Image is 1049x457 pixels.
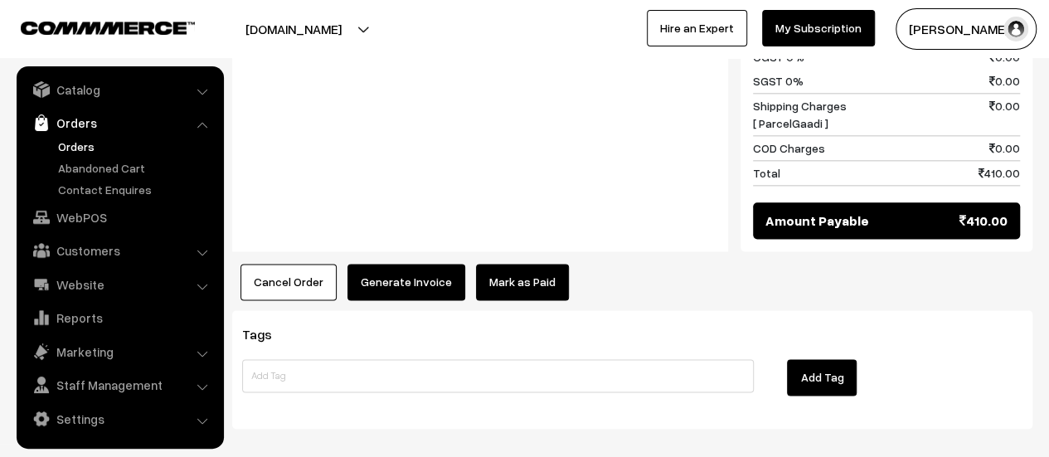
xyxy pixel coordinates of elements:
span: Amount Payable [765,211,869,231]
a: Staff Management [21,370,218,400]
a: Contact Enquires [54,181,218,198]
input: Add Tag [242,359,754,392]
a: WebPOS [21,202,218,232]
span: SGST 0% [753,72,804,90]
span: 0.00 [989,72,1020,90]
a: COMMMERCE [21,17,166,36]
a: Mark as Paid [476,264,569,300]
img: user [1003,17,1028,41]
a: Marketing [21,337,218,367]
img: COMMMERCE [21,22,195,34]
a: Settings [21,404,218,434]
a: Hire an Expert [647,10,747,46]
a: Reports [21,303,218,333]
button: [PERSON_NAME] [896,8,1037,50]
a: Website [21,270,218,299]
button: [DOMAIN_NAME] [187,8,400,50]
button: Add Tag [787,359,857,396]
span: 410.00 [979,164,1020,182]
a: My Subscription [762,10,875,46]
span: 0.00 [989,97,1020,132]
a: Orders [21,108,218,138]
span: Tags [242,326,292,343]
a: Catalog [21,75,218,105]
button: Generate Invoice [347,264,465,300]
span: Shipping Charges [ ParcelGaadi ] [753,97,847,132]
button: Cancel Order [240,264,337,300]
a: Customers [21,236,218,265]
span: 0.00 [989,139,1020,157]
span: 410.00 [959,211,1008,231]
span: COD Charges [753,139,825,157]
a: Orders [54,138,218,155]
span: Total [753,164,780,182]
a: Abandoned Cart [54,159,218,177]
